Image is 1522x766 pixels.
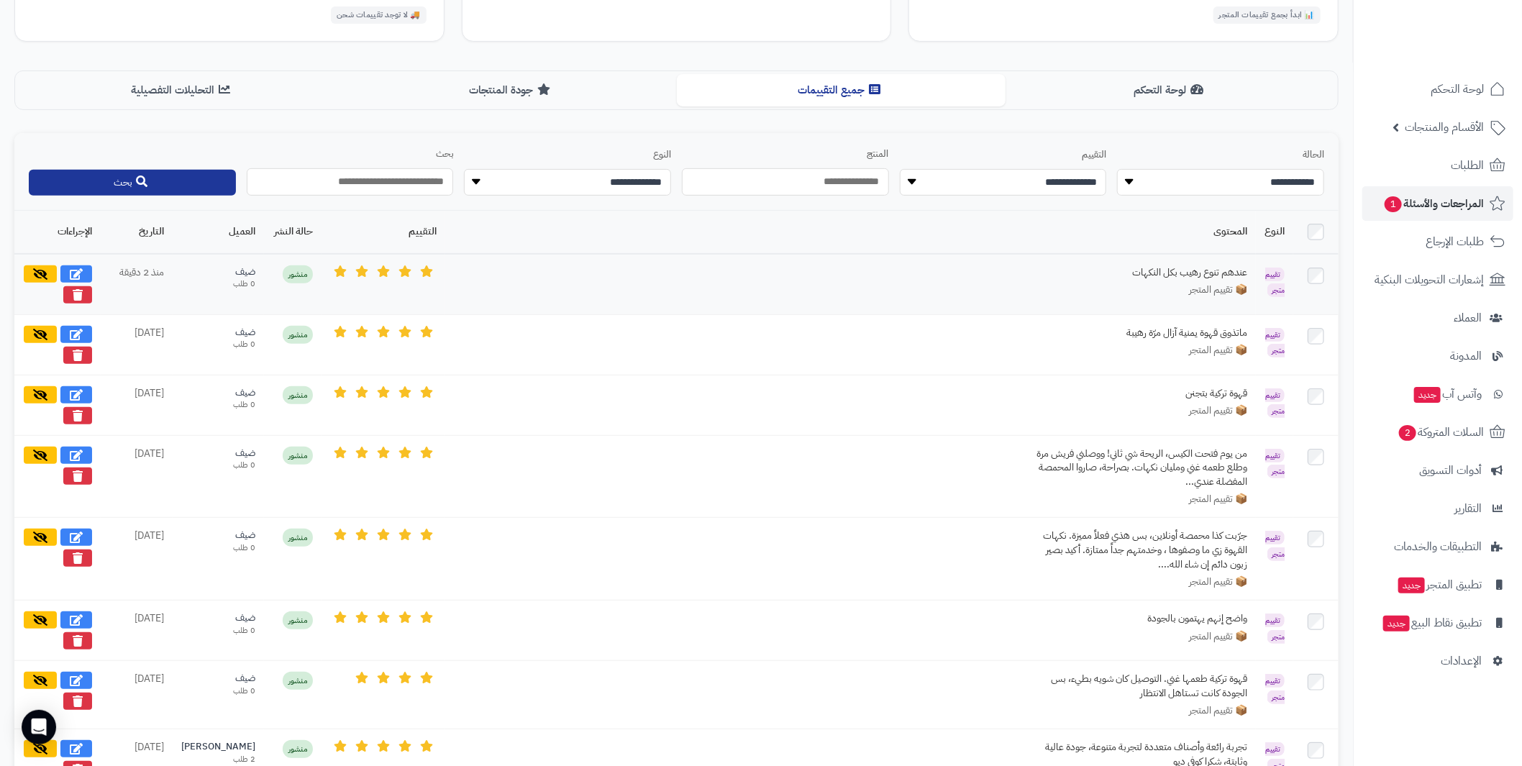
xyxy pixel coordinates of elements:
th: التقييم [322,211,445,254]
span: 1 [1384,196,1403,213]
td: [DATE] [101,601,173,661]
div: ضيف [181,611,255,625]
div: 🚚 لا توجد تقييمات شحن [331,6,427,24]
img: logo-2.png [1424,12,1508,42]
a: التقارير [1362,491,1513,526]
th: النوع [1256,211,1293,254]
span: طلبات الإرجاع [1426,232,1484,252]
span: تطبيق المتجر [1397,575,1482,595]
span: 📦 تقييم المتجر [1189,403,1247,418]
span: جديد [1383,616,1410,632]
span: منشور [283,386,313,404]
div: قهوة تركية طعمها غني. التوصيل كان شويه بطيء، بس الجودة كانت تستاهل الانتظار [1031,672,1247,700]
span: الإعدادات [1441,651,1482,671]
th: العميل [173,211,264,254]
a: وآتس آبجديد [1362,377,1513,411]
th: حالة النشر [264,211,322,254]
div: 0 طلب [181,685,255,697]
span: جديد [1414,387,1441,403]
span: تقييم متجر [1265,388,1285,419]
label: الحالة [1117,148,1324,162]
td: [DATE] [101,518,173,601]
div: ضيف [181,326,255,339]
span: 📦 تقييم المتجر [1189,492,1247,506]
span: وآتس آب [1413,384,1482,404]
span: التطبيقات والخدمات [1394,537,1482,557]
label: التقييم [900,148,1107,162]
a: السلات المتروكة2 [1362,415,1513,450]
span: تقييم متجر [1265,268,1285,298]
button: لوحة التحكم [1006,74,1335,106]
span: تقييم متجر [1265,674,1285,704]
a: المراجعات والأسئلة1 [1362,186,1513,221]
span: السلات المتروكة [1398,422,1484,442]
a: التطبيقات والخدمات [1362,529,1513,564]
td: منذ 2 دقيقة [101,254,173,315]
div: ضيف [181,672,255,685]
a: العملاء [1362,301,1513,335]
span: إشعارات التحويلات البنكية [1375,270,1484,290]
label: المنتج [682,147,889,161]
span: المدونة [1450,346,1482,366]
span: تطبيق نقاط البيع [1382,613,1482,633]
button: التحليلات التفصيلية [18,74,347,106]
span: التقارير [1454,498,1482,519]
div: ضيف [181,386,255,400]
span: 📦 تقييم المتجر [1189,575,1247,589]
div: ضيف [181,529,255,542]
a: الطلبات [1362,148,1513,183]
div: من يوم فتحت الكيس، الريحة شي ثاني! ووصلني فريش مرة وطلع طعمه غني ومليان نكهات. بصراحة، صاروا المح... [1031,447,1247,489]
div: 0 طلب [181,278,255,290]
td: [DATE] [101,375,173,435]
span: 📦 تقييم المتجر [1189,283,1247,297]
div: 📊 ابدأ بجمع تقييمات المتجر [1213,6,1321,24]
div: 2 طلب [181,754,255,765]
th: المحتوى [445,211,1256,254]
div: قهوة تركية بتجنن [1031,386,1247,401]
span: تقييم متجر [1265,449,1285,479]
span: جديد [1398,578,1425,593]
span: منشور [283,326,313,344]
div: ماتذوق قهوة يمنية آزال مرّة رهيبة [1031,326,1247,340]
span: منشور [283,265,313,283]
td: [DATE] [101,314,173,375]
span: لوحة التحكم [1431,79,1484,99]
th: التاريخ [101,211,173,254]
button: جميع التقييمات [677,74,1006,106]
span: منشور [283,611,313,629]
label: بحث [247,147,454,161]
div: 0 طلب [181,542,255,554]
div: جرّبت كذا محمصة أونلاين، بس هذي فعلاً مميزة. نكهات القهوة زي ما وصفوها ، وخدمتهم جداً ممتازة. أكي... [1031,529,1247,571]
span: تقييم متجر [1265,614,1285,644]
a: المدونة [1362,339,1513,373]
span: 📦 تقييم المتجر [1189,703,1247,718]
span: تقييم متجر [1265,531,1285,561]
a: تطبيق المتجرجديد [1362,567,1513,602]
div: 0 طلب [181,460,255,471]
div: 0 طلب [181,399,255,411]
span: المراجعات والأسئلة [1383,193,1484,214]
div: 0 طلب [181,339,255,350]
span: العملاء [1454,308,1482,328]
span: الأقسام والمنتجات [1405,117,1484,137]
a: الإعدادات [1362,644,1513,678]
div: ضيف [181,447,255,460]
a: لوحة التحكم [1362,72,1513,106]
a: تطبيق نقاط البيعجديد [1362,606,1513,640]
span: تقييم متجر [1265,328,1285,358]
a: إشعارات التحويلات البنكية [1362,263,1513,297]
div: عندهم تنوع رهيب بكل النكهات [1031,265,1247,280]
td: [DATE] [101,435,173,518]
a: طلبات الإرجاع [1362,224,1513,259]
div: 0 طلب [181,625,255,637]
span: منشور [283,672,313,690]
th: الإجراءات [14,211,101,254]
span: أدوات التسويق [1419,460,1482,480]
span: منشور [283,740,313,758]
button: بحث [29,170,236,196]
span: 📦 تقييم المتجر [1189,343,1247,357]
span: الطلبات [1451,155,1484,175]
div: Open Intercom Messenger [22,710,56,744]
td: [DATE] [101,661,173,729]
div: ضيف [181,265,255,279]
